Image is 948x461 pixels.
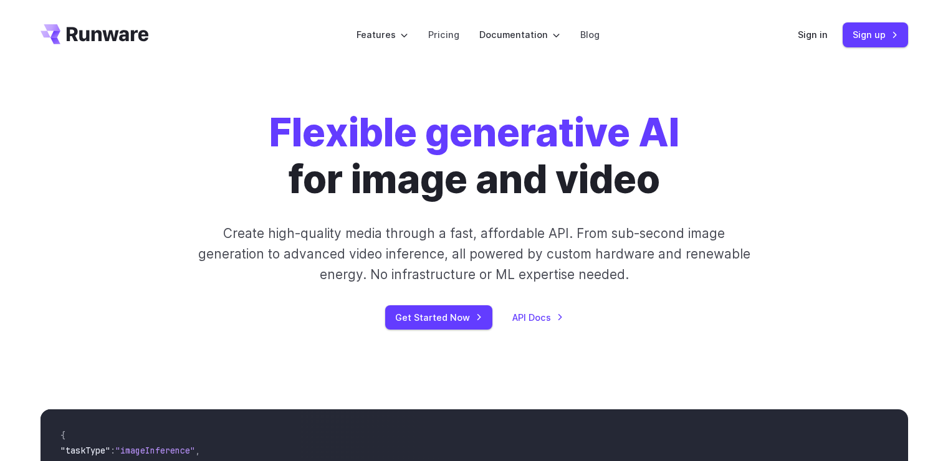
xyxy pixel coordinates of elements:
span: "imageInference" [115,445,195,456]
label: Features [357,27,408,42]
a: Pricing [428,27,459,42]
label: Documentation [479,27,560,42]
a: Sign up [843,22,908,47]
a: Sign in [798,27,828,42]
span: "taskType" [60,445,110,456]
a: Go to / [41,24,149,44]
a: Get Started Now [385,305,492,330]
h1: for image and video [269,110,679,203]
strong: Flexible generative AI [269,109,679,156]
a: API Docs [512,310,563,325]
p: Create high-quality media through a fast, affordable API. From sub-second image generation to adv... [196,223,752,285]
span: : [110,445,115,456]
a: Blog [580,27,600,42]
span: , [195,445,200,456]
span: { [60,430,65,441]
